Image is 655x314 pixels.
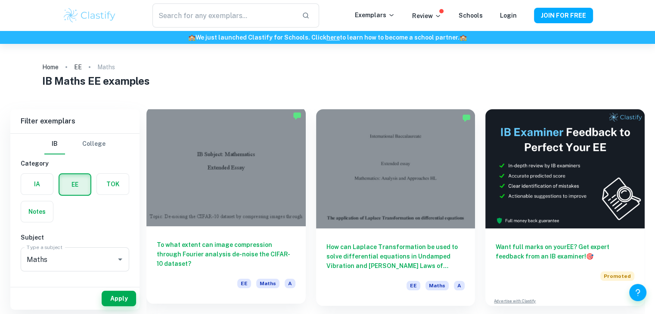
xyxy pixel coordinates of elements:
[496,242,634,261] h6: Want full marks on your EE ? Get expert feedback from an IB examiner!
[459,12,483,19] a: Schools
[425,281,449,290] span: Maths
[355,10,395,20] p: Exemplars
[256,279,279,288] span: Maths
[326,34,340,41] a: here
[586,253,593,260] span: 🎯
[407,281,420,290] span: EE
[21,201,53,222] button: Notes
[600,271,634,281] span: Promoted
[629,284,646,301] button: Help and Feedback
[459,34,467,41] span: 🏫
[500,12,517,19] a: Login
[454,281,465,290] span: A
[326,242,465,271] h6: How can Laplace Transformation be used to solve differential equations in Undamped Vibration and ...
[21,174,53,194] button: IA
[485,109,645,306] a: Want full marks on yourEE? Get expert feedback from an IB examiner!PromotedAdvertise with Clastify
[42,73,613,89] h1: IB Maths EE examples
[534,8,593,23] button: JOIN FOR FREE
[21,159,129,168] h6: Category
[82,134,106,154] button: College
[485,109,645,228] img: Thumbnail
[146,109,306,306] a: To what extent can image compression through Fourier analysis de-noise the CIFAR-10 dataset?EEMathsA
[114,253,126,265] button: Open
[2,33,653,42] h6: We just launched Clastify for Schools. Click to learn how to become a school partner.
[102,291,136,306] button: Apply
[293,111,301,120] img: Marked
[62,7,117,24] img: Clastify logo
[237,279,251,288] span: EE
[44,134,106,154] div: Filter type choice
[42,61,59,73] a: Home
[27,243,62,251] label: Type a subject
[152,3,295,28] input: Search for any exemplars...
[97,174,129,194] button: TOK
[97,62,115,72] p: Maths
[494,298,536,304] a: Advertise with Clastify
[21,233,129,242] h6: Subject
[316,109,475,306] a: How can Laplace Transformation be used to solve differential equations in Undamped Vibration and ...
[462,114,471,122] img: Marked
[412,11,441,21] p: Review
[59,174,90,195] button: EE
[285,279,295,288] span: A
[157,240,295,268] h6: To what extent can image compression through Fourier analysis de-noise the CIFAR-10 dataset?
[10,109,140,133] h6: Filter exemplars
[188,34,196,41] span: 🏫
[74,61,82,73] a: EE
[44,134,65,154] button: IB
